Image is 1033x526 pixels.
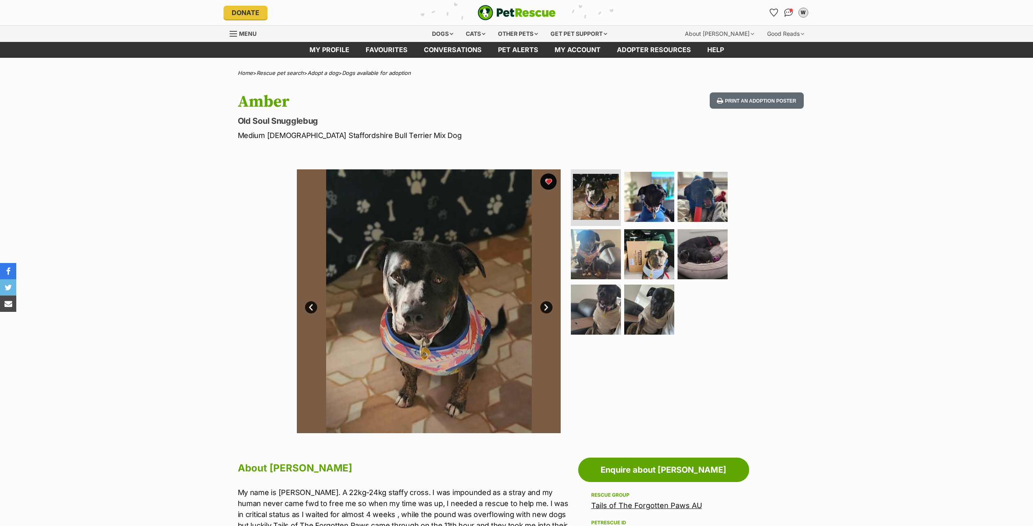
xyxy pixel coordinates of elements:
[342,70,411,76] a: Dogs available for adoption
[540,301,553,313] a: Next
[799,9,807,17] div: W
[761,26,810,42] div: Good Reads
[426,26,459,42] div: Dogs
[238,130,582,141] p: Medium [DEMOGRAPHIC_DATA] Staffordshire Bull Terrier Mix Dog
[624,172,674,222] img: Photo of Amber
[478,5,556,20] a: PetRescue
[591,501,702,510] a: Tails of The Forgotten Paws AU
[238,92,582,111] h1: Amber
[305,301,317,313] a: Prev
[624,285,674,335] img: Photo of Amber
[492,26,544,42] div: Other pets
[478,5,556,20] img: logo-e224e6f780fb5917bec1dbf3a21bbac754714ae5b6737aabdf751b685950b380.svg
[297,169,561,433] img: Photo of Amber
[699,42,732,58] a: Help
[238,115,582,127] p: Old Soul Snugglebug
[578,458,749,482] a: Enquire about [PERSON_NAME]
[591,519,736,526] div: PetRescue ID
[784,9,793,17] img: chat-41dd97257d64d25036548639549fe6c8038ab92f7586957e7f3b1b290dea8141.svg
[238,459,574,477] h2: About [PERSON_NAME]
[307,70,338,76] a: Adopt a dog
[624,229,674,279] img: Photo of Amber
[679,26,760,42] div: About [PERSON_NAME]
[546,42,609,58] a: My account
[768,6,781,19] a: Favourites
[490,42,546,58] a: Pet alerts
[609,42,699,58] a: Adopter resources
[678,172,728,222] img: Photo of Amber
[416,42,490,58] a: conversations
[573,174,619,220] img: Photo of Amber
[357,42,416,58] a: Favourites
[591,492,736,498] div: Rescue group
[571,285,621,335] img: Photo of Amber
[239,30,257,37] span: Menu
[782,6,795,19] a: Conversations
[540,173,557,190] button: favourite
[230,26,262,40] a: Menu
[797,6,810,19] button: My account
[217,70,816,76] div: > > >
[571,229,621,279] img: Photo of Amber
[224,6,268,20] a: Donate
[678,229,728,279] img: Photo of Amber
[460,26,491,42] div: Cats
[301,42,357,58] a: My profile
[768,6,810,19] ul: Account quick links
[257,70,304,76] a: Rescue pet search
[545,26,613,42] div: Get pet support
[238,70,253,76] a: Home
[710,92,803,109] button: Print an adoption poster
